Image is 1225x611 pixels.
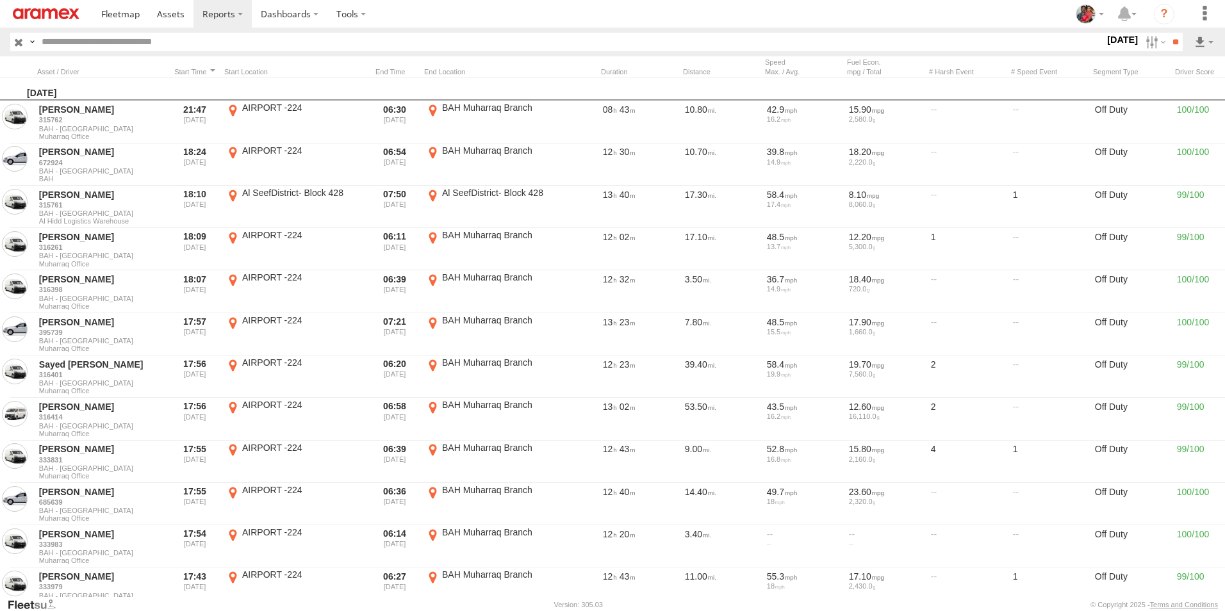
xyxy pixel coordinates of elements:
[603,529,617,539] span: 12
[39,345,163,352] span: Filter Results to this Group
[620,147,636,157] span: 30
[39,260,163,268] span: Filter Results to this Group
[1105,33,1140,47] label: [DATE]
[603,571,617,582] span: 12
[849,401,922,412] div: 12.60
[424,399,565,439] label: Click to View Event Location
[849,285,922,293] div: 720.0
[554,601,603,608] div: Version: 305.03
[170,272,219,311] div: Entered prior to selected date range
[242,314,363,326] div: AIRPORT -224
[767,243,840,250] div: 13.7
[39,464,163,472] span: BAH - [GEOGRAPHIC_DATA]
[767,443,840,455] div: 52.8
[170,484,219,524] div: Entered prior to selected date range
[1093,314,1170,354] div: Off Duty
[224,229,365,269] label: Click to View Event Location
[620,571,636,582] span: 43
[39,401,163,412] a: [PERSON_NAME]
[1093,145,1170,184] div: Off Duty
[370,229,419,269] div: Exited after selected date range
[442,229,563,241] div: BAH Muharraq Branch
[442,357,563,368] div: BAH Muharraq Branch
[767,316,840,328] div: 48.5
[767,328,840,336] div: 15.5
[242,145,363,156] div: AIRPORT -224
[620,444,636,454] span: 43
[224,484,365,524] label: Click to View Event Location
[767,146,840,158] div: 39.8
[39,252,163,259] span: BAH - [GEOGRAPHIC_DATA]
[2,189,28,215] a: View Asset in Asset Management
[849,370,922,378] div: 7,560.0
[224,102,365,142] label: Click to View Event Location
[767,486,840,498] div: 49.7
[170,569,219,608] div: Entered prior to selected date range
[39,430,163,437] span: Filter Results to this Group
[442,314,563,326] div: BAH Muharraq Branch
[39,582,163,591] a: 333979
[39,328,163,337] a: 395739
[370,314,419,354] div: Exited after selected date range
[849,231,922,243] div: 12.20
[13,8,79,19] img: aramex-logo.svg
[767,359,840,370] div: 58.4
[39,158,163,167] a: 672924
[170,102,219,142] div: Entered prior to selected date range
[849,498,922,505] div: 2,320.0
[2,273,28,299] a: View Asset in Asset Management
[683,102,760,142] div: 10.80
[603,359,617,370] span: 12
[1071,4,1108,24] div: Moncy Varghese
[683,272,760,311] div: 3.50
[442,569,563,580] div: BAH Muharraq Branch
[424,229,565,269] label: Click to View Event Location
[39,592,163,599] span: BAH - [GEOGRAPHIC_DATA]
[1093,526,1170,566] div: Off Duty
[170,229,219,269] div: Entered prior to selected date range
[39,175,163,183] span: Filter Results to this Group
[242,442,363,453] div: AIRPORT -224
[767,370,840,378] div: 19.9
[603,190,617,200] span: 13
[849,146,922,158] div: 18.20
[849,316,922,328] div: 17.90
[929,357,1006,396] div: 2
[224,442,365,482] label: Click to View Event Location
[424,442,565,482] label: Click to View Event Location
[603,147,617,157] span: 12
[2,401,28,427] a: View Asset in Asset Management
[442,442,563,453] div: BAH Muharraq Branch
[620,402,636,412] span: 02
[603,444,617,454] span: 12
[242,569,363,580] div: AIRPORT -224
[1093,102,1170,142] div: Off Duty
[242,399,363,411] div: AIRPORT -224
[424,187,565,227] label: Click to View Event Location
[39,302,163,310] span: Filter Results to this Group
[683,526,760,566] div: 3.40
[424,102,565,142] label: Click to View Event Location
[39,146,163,158] a: [PERSON_NAME]
[620,190,636,200] span: 40
[170,145,219,184] div: Entered prior to selected date range
[1193,33,1215,51] label: Export results as...
[224,526,365,566] label: Click to View Event Location
[370,442,419,482] div: Exited after selected date range
[224,187,365,227] label: Click to View Event Location
[2,316,28,342] a: View Asset in Asset Management
[224,569,365,608] label: Click to View Event Location
[767,412,840,420] div: 16.2
[767,571,840,582] div: 55.3
[370,526,419,566] div: Exited after selected date range
[442,145,563,156] div: BAH Muharraq Branch
[849,158,922,166] div: 2,220.0
[683,229,760,269] div: 17.10
[683,187,760,227] div: 17.30
[1090,601,1218,608] div: © Copyright 2025 -
[424,484,565,524] label: Click to View Event Location
[39,295,163,302] span: BAH - [GEOGRAPHIC_DATA]
[1093,357,1170,396] div: Off Duty
[424,357,565,396] label: Click to View Event Location
[424,526,565,566] label: Click to View Event Location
